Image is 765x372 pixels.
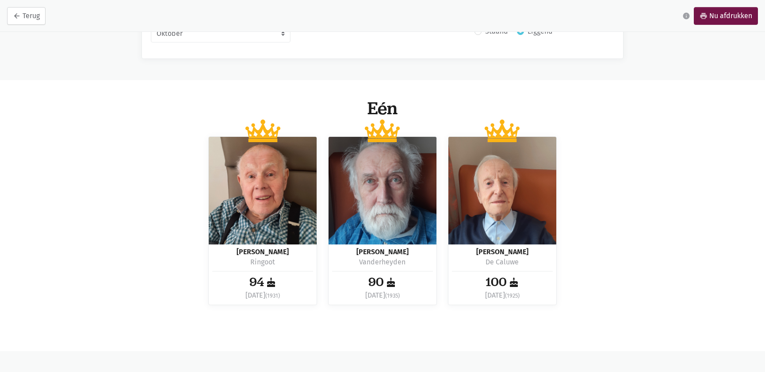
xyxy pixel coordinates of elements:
div: [PERSON_NAME] [212,248,313,256]
i: info [682,12,690,20]
div: [DATE] [452,290,553,301]
img: mmoqEIsPtTVXXiNqKxGpJl9WGfQylmPHLkICJ1lh.jpg [448,137,556,245]
small: (1931) [265,292,280,299]
div: 90 [368,275,396,289]
a: printNu afdrukken [694,7,758,25]
div: De Caluwe [452,256,553,268]
i: cake [386,277,396,288]
small: (1935) [385,292,400,299]
div: [PERSON_NAME] [452,248,553,256]
div: Ringoot [212,256,313,268]
div: Vanderheyden [332,256,433,268]
img: PjUAGxje8mSKoNGzehNOpBgdUSLLHedJxu01TTyF.jpg [329,137,436,245]
i: print [700,12,708,20]
a: arrow_backTerug [7,7,46,25]
div: [DATE] [332,290,433,301]
h1: Eén [29,98,736,118]
div: [PERSON_NAME] [332,248,433,256]
div: 94 [249,275,276,289]
i: cake [266,277,276,288]
div: 100 [486,275,519,289]
i: arrow_back [13,12,21,20]
small: (1925) [505,292,520,299]
img: NlRJ03Q7cUI623XQQ2SRCIAzoHcsqR2Kvj2raZYL.jpg [209,137,317,245]
i: cake [509,277,519,288]
div: [DATE] [212,290,313,301]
